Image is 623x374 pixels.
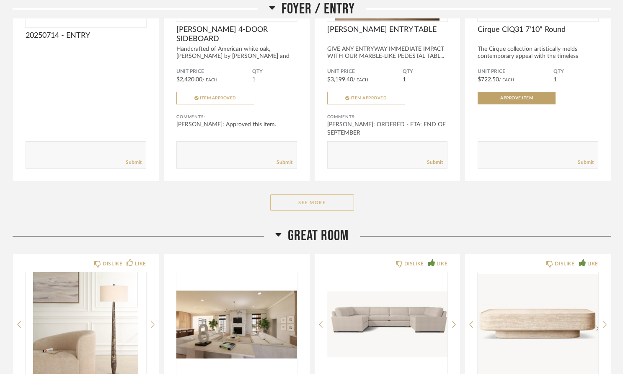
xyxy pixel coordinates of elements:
span: / Each [202,78,217,82]
span: / Each [353,78,368,82]
span: $3,199.40 [327,77,353,83]
div: Comments: [176,113,297,121]
span: $722.50 [478,77,499,83]
button: See More [270,194,354,211]
span: 1 [252,77,256,83]
a: Submit [126,159,142,166]
button: Approve Item [478,92,556,104]
span: / Each [499,78,514,82]
div: LIKE [587,260,598,268]
span: Item Approved [351,96,387,100]
a: Submit [578,159,594,166]
a: Submit [427,159,443,166]
span: [PERSON_NAME] ENTRY TABLE [327,25,448,34]
span: Cirque CIQ31 7'10" Round [478,25,598,34]
a: Submit [277,159,292,166]
div: DISLIKE [555,260,574,268]
span: $2,420.00 [176,77,202,83]
button: Item Approved [327,92,405,104]
span: QTY [252,68,297,75]
div: [PERSON_NAME]: Approved this item. [176,120,297,129]
span: QTY [553,68,598,75]
div: Handcrafted of American white oak, [PERSON_NAME] by [PERSON_NAME] and [PERSON_NAME] marries a mod... [176,46,297,67]
span: Unit Price [176,68,252,75]
div: DISLIKE [404,260,424,268]
span: Unit Price [478,68,553,75]
div: The Cirque collection artistically melds contemporary appeal with the timeless beaut... [478,46,598,67]
span: Unit Price [327,68,403,75]
span: Item Approved [200,96,236,100]
div: DISLIKE [103,260,122,268]
button: Item Approved [176,92,254,104]
div: [PERSON_NAME]: ORDERED - ETA: END OF SEPTEMBER [327,120,448,137]
span: Great Room [288,227,349,245]
div: LIKE [437,260,447,268]
span: Approve Item [500,96,533,100]
span: 20250714 - ENTRY [26,31,146,40]
span: QTY [403,68,447,75]
div: GIVE ANY ENTRYWAY IMMEDIATE IMPACT WITH OUR MARBLE-LIKE PEDESTAL TABL... [327,46,448,60]
span: 1 [403,77,406,83]
span: [PERSON_NAME] 4-DOOR SIDEBOARD [176,25,297,44]
div: Comments: [327,113,448,121]
div: LIKE [135,260,146,268]
span: 1 [553,77,557,83]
